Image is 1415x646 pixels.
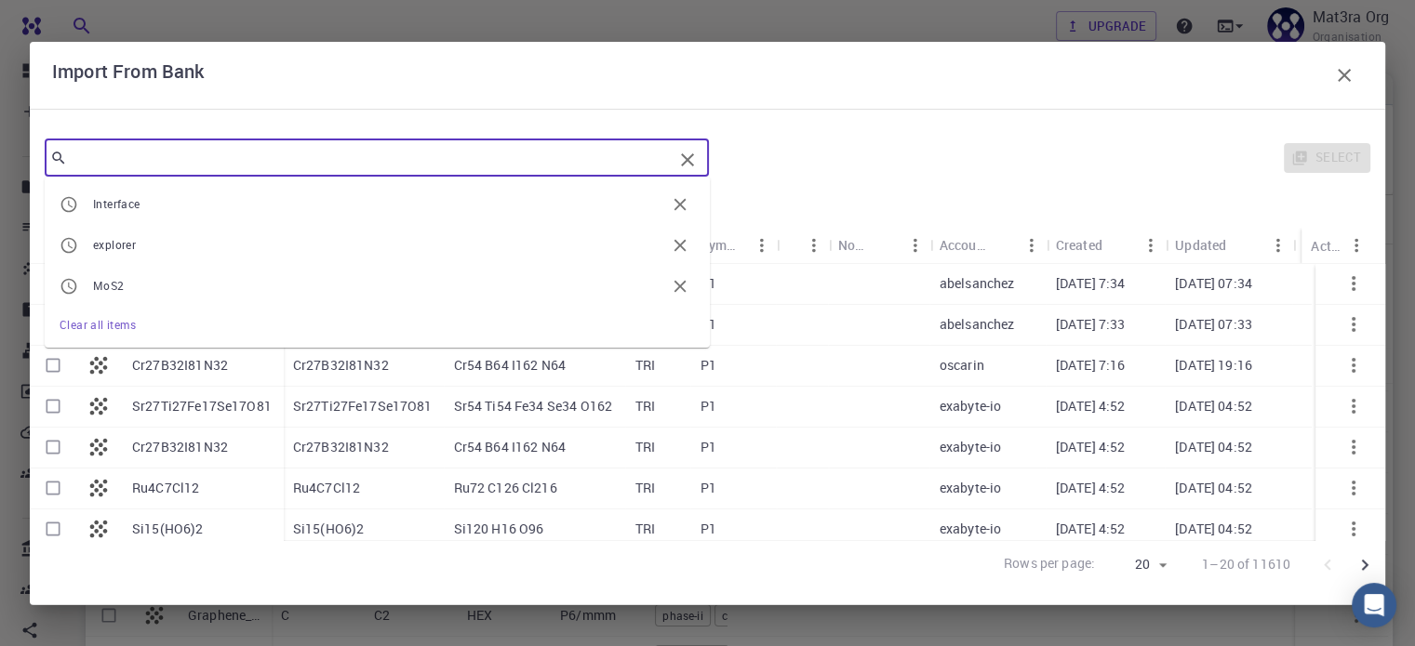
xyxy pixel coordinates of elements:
p: abelsanchez [940,274,1015,293]
button: Columns [43,195,74,225]
div: Tags [776,227,829,263]
p: Cr54 B64 I162 N64 [454,356,567,375]
p: Cr27B32I81N32 [132,438,228,456]
p: exabyte-io [940,479,1002,497]
p: TRI [635,397,655,415]
p: TRI [635,356,655,375]
span: Interface [93,196,140,211]
div: Import From Bank [52,57,1363,94]
button: Clear [673,145,702,175]
p: Si15(HO6)2 [293,520,365,538]
p: [DATE] 07:34 [1175,274,1252,293]
span: Поддержка [30,13,131,30]
button: Menu [799,231,829,260]
button: Sort [987,231,1017,260]
p: P1 [701,356,716,375]
button: Menu [1263,231,1293,260]
button: Menu [901,231,930,260]
p: [DATE] 4:52 [1056,397,1126,415]
button: Sort [1226,231,1256,260]
p: P1 [701,397,716,415]
p: P1 [701,520,716,538]
p: exabyte-io [940,397,1002,415]
p: [DATE] 04:52 [1175,397,1252,415]
button: Menu [1136,231,1166,260]
button: Sort [871,231,901,260]
button: Menu [1342,231,1371,260]
p: oscarin [940,356,984,375]
p: [DATE] 7:16 [1056,356,1126,375]
p: [DATE] 7:34 [1056,274,1126,293]
div: Account [940,227,987,263]
p: [DATE] 7:33 [1056,315,1126,334]
div: Non-periodic [829,227,930,263]
p: Sr27Ti27Fe17Se17O81 [293,397,433,415]
div: Created [1056,227,1102,263]
p: [DATE] 04:52 [1175,520,1252,538]
div: Symmetry [691,227,777,263]
button: Menu [1017,231,1047,260]
p: [DATE] 4:52 [1056,520,1126,538]
p: Si15(HO6)2 [132,520,204,538]
p: Cr27B32I81N32 [132,356,228,375]
p: TRI [635,520,655,538]
div: Updated [1175,227,1226,263]
div: Actions [1302,228,1371,264]
p: Rows per page: [1004,554,1095,575]
div: Account [930,227,1047,263]
button: Sort [1102,231,1132,260]
p: [DATE] 19:16 [1175,356,1252,375]
p: P1 [701,479,716,497]
p: P1 [701,438,716,456]
div: Non-periodic [838,227,871,263]
p: Cr27B32I81N32 [293,356,389,375]
p: exabyte-io [940,438,1002,456]
p: [DATE] 4:52 [1056,438,1126,456]
p: exabyte-io [940,520,1002,538]
span: Clear all items [60,317,136,332]
p: abelsanchez [940,315,1015,334]
button: Menu [746,231,776,260]
p: TRI [635,438,655,456]
p: Si120 H16 O96 [454,520,544,538]
p: Sr27Ti27Fe17Se17O81 [132,397,272,415]
p: [DATE] 04:52 [1175,479,1252,497]
p: P1 [701,315,716,334]
p: Sr54 Ti54 Fe34 Se34 O162 [454,397,613,415]
span: MoS2 [93,278,125,293]
p: Cr27B32I81N32 [293,438,389,456]
p: [DATE] 04:52 [1175,438,1252,456]
p: Ru4C7Cl12 [293,479,360,497]
p: TRI [635,479,655,497]
p: Cr54 B64 I162 N64 [454,438,567,456]
p: Ru72 C126 Cl216 [454,479,557,497]
p: [DATE] 4:52 [1056,479,1126,497]
div: Open Intercom Messenger [1352,583,1396,627]
button: Go to next page [1346,547,1383,584]
div: Symmetry [701,227,747,263]
p: P1 [701,274,716,293]
div: Updated [1166,227,1292,263]
p: Ru4C7Cl12 [132,479,199,497]
span: explorer [93,237,136,252]
div: 20 [1102,551,1172,578]
div: Created [1047,227,1166,263]
div: Actions [1311,228,1342,264]
p: [DATE] 07:33 [1175,315,1252,334]
p: 1–20 of 11610 [1202,555,1290,573]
